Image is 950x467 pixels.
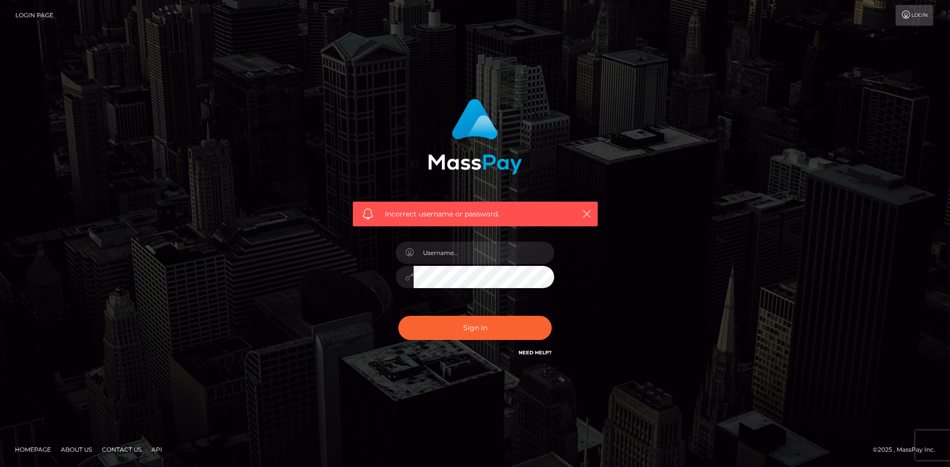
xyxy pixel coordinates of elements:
[15,5,53,26] a: Login Page
[147,442,166,457] a: API
[398,316,552,340] button: Sign in
[385,209,566,219] span: Incorrect username or password.
[896,5,933,26] a: Login
[873,444,943,455] div: © 2025 , MassPay Inc.
[57,442,96,457] a: About Us
[11,442,55,457] a: Homepage
[428,99,522,174] img: MassPay Login
[519,349,552,356] a: Need Help?
[414,242,554,264] input: Username...
[98,442,145,457] a: Contact Us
